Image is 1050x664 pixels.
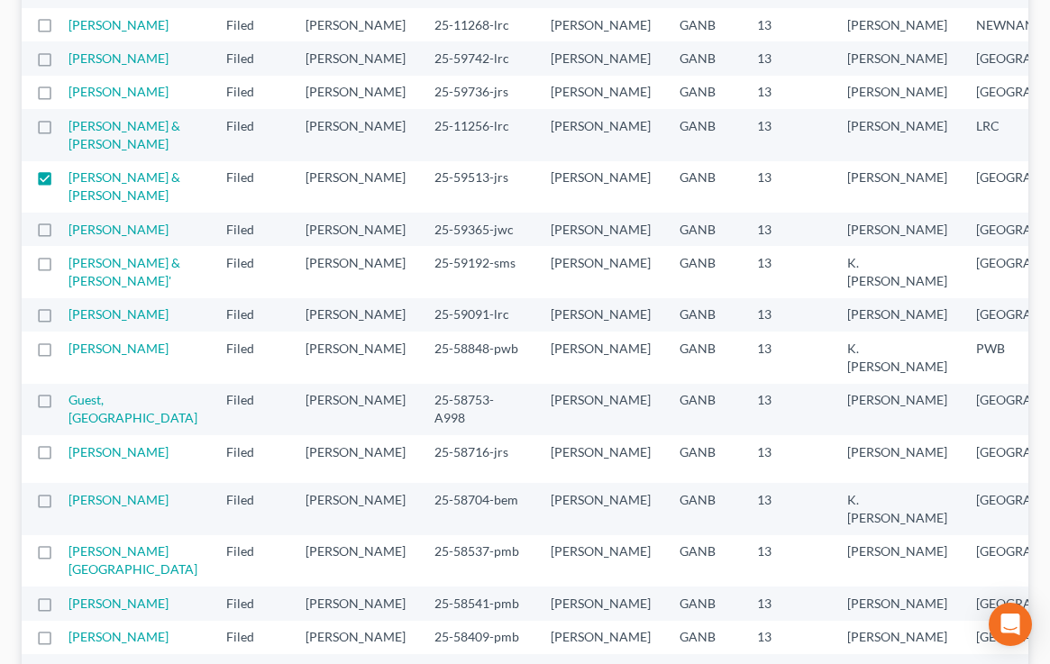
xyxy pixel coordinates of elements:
[536,161,665,213] td: [PERSON_NAME]
[212,76,291,109] td: Filed
[833,41,962,75] td: [PERSON_NAME]
[665,384,743,435] td: GANB
[665,109,743,160] td: GANB
[68,118,180,151] a: [PERSON_NAME] & [PERSON_NAME]
[743,535,833,587] td: 13
[833,76,962,109] td: [PERSON_NAME]
[743,587,833,620] td: 13
[536,213,665,246] td: [PERSON_NAME]
[536,621,665,654] td: [PERSON_NAME]
[68,84,169,99] a: [PERSON_NAME]
[291,621,420,654] td: [PERSON_NAME]
[665,332,743,383] td: GANB
[536,41,665,75] td: [PERSON_NAME]
[536,298,665,332] td: [PERSON_NAME]
[665,76,743,109] td: GANB
[420,435,536,483] td: 25-58716-jrs
[291,41,420,75] td: [PERSON_NAME]
[743,246,833,297] td: 13
[212,213,291,246] td: Filed
[420,109,536,160] td: 25-11256-lrc
[743,332,833,383] td: 13
[291,535,420,587] td: [PERSON_NAME]
[833,246,962,297] td: K. [PERSON_NAME]
[743,298,833,332] td: 13
[420,384,536,435] td: 25-58753-A998
[291,435,420,483] td: [PERSON_NAME]
[212,535,291,587] td: Filed
[68,629,169,644] a: [PERSON_NAME]
[212,246,291,297] td: Filed
[420,483,536,534] td: 25-58704-bem
[833,483,962,534] td: K. [PERSON_NAME]
[833,8,962,41] td: [PERSON_NAME]
[291,213,420,246] td: [PERSON_NAME]
[536,8,665,41] td: [PERSON_NAME]
[665,246,743,297] td: GANB
[665,161,743,213] td: GANB
[291,298,420,332] td: [PERSON_NAME]
[536,246,665,297] td: [PERSON_NAME]
[420,298,536,332] td: 25-59091-lrc
[212,435,291,483] td: Filed
[665,8,743,41] td: GANB
[665,435,743,483] td: GANB
[68,306,169,322] a: [PERSON_NAME]
[536,109,665,160] td: [PERSON_NAME]
[833,213,962,246] td: [PERSON_NAME]
[212,161,291,213] td: Filed
[68,17,169,32] a: [PERSON_NAME]
[291,246,420,297] td: [PERSON_NAME]
[212,483,291,534] td: Filed
[420,535,536,587] td: 25-58537-pmb
[743,41,833,75] td: 13
[420,41,536,75] td: 25-59742-lrc
[68,492,169,507] a: [PERSON_NAME]
[291,109,420,160] td: [PERSON_NAME]
[743,109,833,160] td: 13
[68,222,169,237] a: [PERSON_NAME]
[420,213,536,246] td: 25-59365-jwc
[833,298,962,332] td: [PERSON_NAME]
[743,8,833,41] td: 13
[665,621,743,654] td: GANB
[833,332,962,383] td: K. [PERSON_NAME]
[420,587,536,620] td: 25-58541-pmb
[68,341,169,356] a: [PERSON_NAME]
[420,8,536,41] td: 25-11268-lrc
[420,246,536,297] td: 25-59192-sms
[743,161,833,213] td: 13
[291,332,420,383] td: [PERSON_NAME]
[743,213,833,246] td: 13
[833,109,962,160] td: [PERSON_NAME]
[665,587,743,620] td: GANB
[420,621,536,654] td: 25-58409-pmb
[743,483,833,534] td: 13
[68,444,169,459] a: [PERSON_NAME]
[212,8,291,41] td: Filed
[665,213,743,246] td: GANB
[212,384,291,435] td: Filed
[536,587,665,620] td: [PERSON_NAME]
[665,535,743,587] td: GANB
[989,603,1032,646] div: Open Intercom Messenger
[536,483,665,534] td: [PERSON_NAME]
[291,8,420,41] td: [PERSON_NAME]
[833,384,962,435] td: [PERSON_NAME]
[536,435,665,483] td: [PERSON_NAME]
[212,332,291,383] td: Filed
[420,161,536,213] td: 25-59513-jrs
[743,435,833,483] td: 13
[68,392,197,425] a: Guest, [GEOGRAPHIC_DATA]
[743,384,833,435] td: 13
[212,621,291,654] td: Filed
[68,50,169,66] a: [PERSON_NAME]
[536,76,665,109] td: [PERSON_NAME]
[291,483,420,534] td: [PERSON_NAME]
[68,169,180,203] a: [PERSON_NAME] & [PERSON_NAME]
[536,535,665,587] td: [PERSON_NAME]
[212,298,291,332] td: Filed
[833,587,962,620] td: [PERSON_NAME]
[420,76,536,109] td: 25-59736-jrs
[420,332,536,383] td: 25-58848-pwb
